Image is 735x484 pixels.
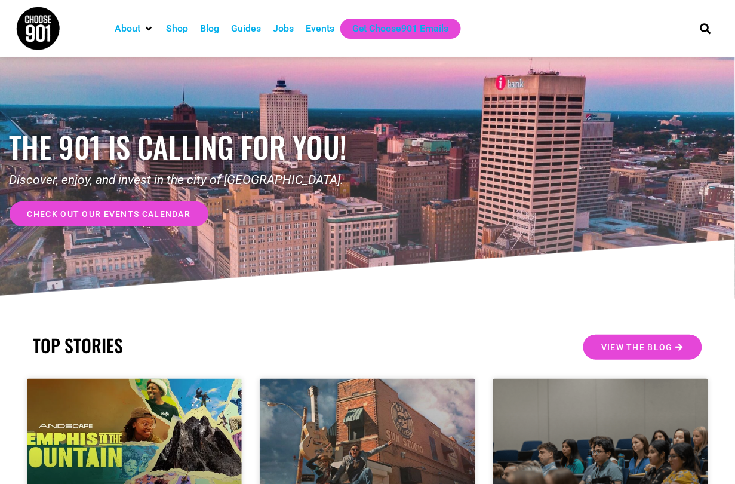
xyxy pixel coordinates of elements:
[306,22,334,36] a: Events
[166,22,188,36] a: Shop
[352,22,449,36] a: Get Choose901 Emails
[115,22,140,36] a: About
[109,19,160,39] div: About
[33,335,362,356] h2: TOP STORIES
[27,210,191,218] span: check out our events calendar
[601,343,673,351] span: View the Blog
[583,335,702,360] a: View the Blog
[109,19,679,39] nav: Main nav
[10,201,209,226] a: check out our events calendar
[231,22,261,36] a: Guides
[10,129,368,164] h1: the 901 is calling for you!
[696,19,715,38] div: Search
[10,171,368,190] p: Discover, enjoy, and invest in the city of [GEOGRAPHIC_DATA].
[273,22,294,36] a: Jobs
[200,22,219,36] a: Blog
